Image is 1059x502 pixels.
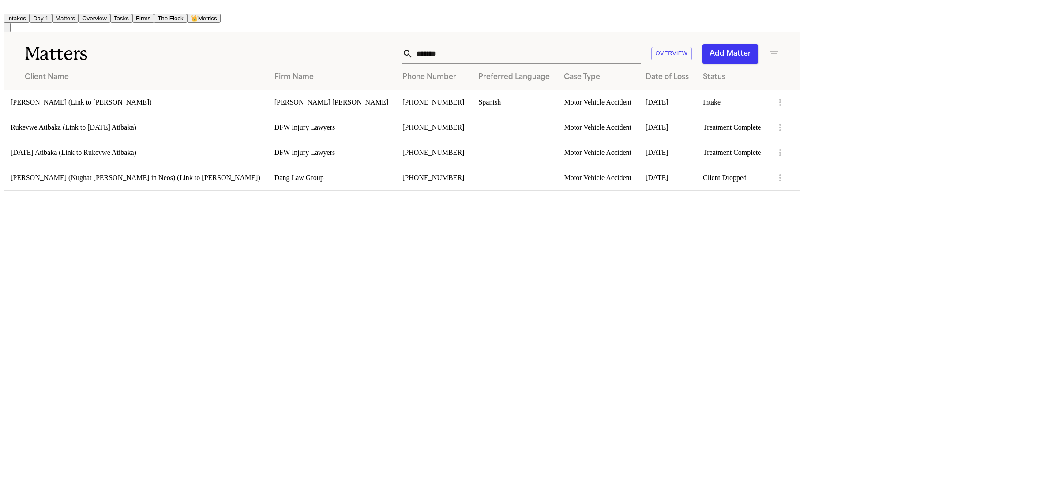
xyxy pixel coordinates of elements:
[154,14,187,23] button: The Flock
[702,44,758,64] button: Add Matter
[274,72,388,82] div: Firm Name
[402,72,464,82] div: Phone Number
[132,14,154,22] a: Firms
[557,115,638,140] td: Motor Vehicle Accident
[267,90,395,115] td: [PERSON_NAME] [PERSON_NAME]
[395,165,471,190] td: [PHONE_NUMBER]
[696,90,768,115] td: Intake
[110,14,132,23] button: Tasks
[395,140,471,165] td: [PHONE_NUMBER]
[154,14,187,22] a: The Flock
[110,14,132,22] a: Tasks
[30,14,52,23] button: Day 1
[564,72,631,82] div: Case Type
[557,165,638,190] td: Motor Vehicle Accident
[79,14,110,23] button: Overview
[696,165,768,190] td: Client Dropped
[52,14,79,22] a: Matters
[4,140,267,165] td: [DATE] Atibaka (Link to Rukevwe Atibaka)
[267,140,395,165] td: DFW Injury Lawyers
[79,14,110,22] a: Overview
[638,140,696,165] td: [DATE]
[30,14,52,22] a: Day 1
[25,72,260,82] div: Client Name
[4,14,30,23] button: Intakes
[478,72,550,82] div: Preferred Language
[471,90,557,115] td: Spanish
[4,4,14,12] img: Finch Logo
[646,72,689,82] div: Date of Loss
[638,115,696,140] td: [DATE]
[4,90,267,115] td: [PERSON_NAME] (Link to [PERSON_NAME])
[395,90,471,115] td: [PHONE_NUMBER]
[557,90,638,115] td: Motor Vehicle Accident
[4,14,30,22] a: Intakes
[191,15,198,22] span: crown
[696,115,768,140] td: Treatment Complete
[651,47,692,60] button: Overview
[187,14,221,23] button: crownMetrics
[187,14,221,22] a: crownMetrics
[25,43,243,65] h1: Matters
[267,115,395,140] td: DFW Injury Lawyers
[638,165,696,190] td: [DATE]
[52,14,79,23] button: Matters
[198,15,217,22] span: Metrics
[557,140,638,165] td: Motor Vehicle Accident
[4,165,267,190] td: [PERSON_NAME] (Nughat [PERSON_NAME] in Neos) (Link to [PERSON_NAME])
[638,90,696,115] td: [DATE]
[395,115,471,140] td: [PHONE_NUMBER]
[4,115,267,140] td: Rukevwe Atibaka (Link to [DATE] Atibaka)
[4,6,14,13] a: Home
[132,14,154,23] button: Firms
[696,140,768,165] td: Treatment Complete
[703,72,761,82] div: Status
[267,165,395,190] td: Dang Law Group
